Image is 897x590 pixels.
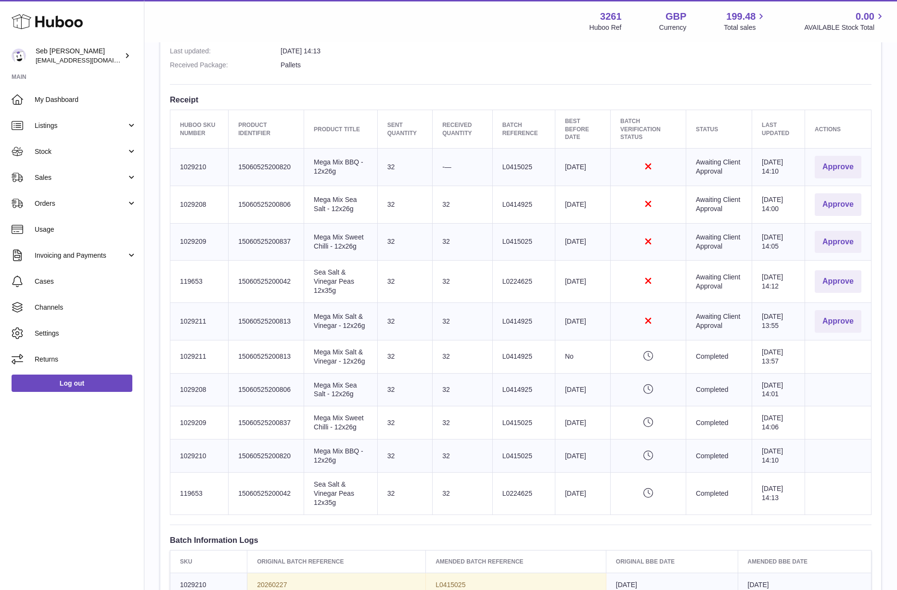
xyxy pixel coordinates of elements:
span: Usage [35,225,137,234]
td: [DATE] [555,261,610,303]
button: Approve [815,156,861,178]
td: Mega Mix Sweet Chilli - 12x26g [304,223,378,261]
dd: [DATE] 14:13 [281,47,871,56]
td: Awaiting Client Approval [686,148,752,186]
td: [DATE] [555,439,610,473]
td: 1029211 [170,340,229,373]
td: 15060525200837 [229,406,304,439]
th: Original BBE Date [606,550,738,573]
td: 32 [433,439,492,473]
td: [DATE] 14:05 [752,223,805,261]
h3: Receipt [170,94,871,105]
td: [DATE] [555,223,610,261]
td: 1029210 [170,148,229,186]
td: 15060525200806 [229,186,304,223]
span: [EMAIL_ADDRESS][DOMAIN_NAME] [36,56,141,64]
td: 1029209 [170,406,229,439]
a: 0.00 AVAILABLE Stock Total [804,10,885,32]
td: 32 [377,261,432,303]
th: Batch Verification Status [610,110,686,149]
span: Cases [35,277,137,286]
strong: GBP [666,10,686,23]
th: Original Batch Reference [247,550,426,573]
td: 1029209 [170,223,229,261]
td: 32 [433,406,492,439]
td: L0415025 [492,406,555,439]
td: Sea Salt & Vinegar Peas 12x35g [304,472,378,515]
td: Awaiting Client Approval [686,223,752,261]
td: Mega Mix Salt & Vinegar - 12x26g [304,340,378,373]
td: [DATE] 14:00 [752,186,805,223]
td: 119653 [170,261,229,303]
td: Mega Mix Sweet Chilli - 12x26g [304,406,378,439]
td: Mega Mix Sea Salt - 12x26g [304,373,378,406]
td: L0414925 [492,373,555,406]
td: Mega Mix BBQ - 12x26g [304,148,378,186]
a: 199.48 Total sales [724,10,767,32]
td: 119653 [170,472,229,515]
td: [DATE] [555,472,610,515]
button: Approve [815,270,861,293]
td: [DATE] 14:01 [752,373,805,406]
span: 20260227 [257,581,287,589]
td: 32 [433,223,492,261]
td: 15060525200820 [229,148,304,186]
td: 32 [377,472,432,515]
span: Listings [35,121,127,130]
td: [DATE] 14:13 [752,472,805,515]
td: 15060525200837 [229,223,304,261]
td: [DATE] [555,186,610,223]
td: -— [433,148,492,186]
td: Mega Mix Salt & Vinegar - 12x26g [304,302,378,340]
td: L0414925 [492,302,555,340]
td: 32 [377,373,432,406]
td: [DATE] 13:55 [752,302,805,340]
td: 1029211 [170,302,229,340]
td: [DATE] [555,373,610,406]
td: 15060525200813 [229,340,304,373]
dd: Pallets [281,61,871,70]
td: L0415025 [492,223,555,261]
td: Completed [686,373,752,406]
td: L0224625 [492,472,555,515]
span: My Dashboard [35,95,137,104]
a: Log out [12,375,132,392]
span: Settings [35,329,137,338]
td: 32 [433,186,492,223]
td: 32 [433,340,492,373]
th: Received Quantity [433,110,492,149]
td: 15060525200813 [229,302,304,340]
th: Product Identifier [229,110,304,149]
td: 32 [377,302,432,340]
td: 32 [433,472,492,515]
td: Completed [686,406,752,439]
span: [DATE] [748,581,769,589]
span: 1029210 [180,581,206,589]
td: 32 [377,223,432,261]
td: 32 [433,302,492,340]
span: 0.00 [856,10,874,23]
td: 32 [377,186,432,223]
td: 32 [377,148,432,186]
td: 15060525200820 [229,439,304,473]
td: Awaiting Client Approval [686,302,752,340]
strong: 3261 [600,10,622,23]
dt: Received Package: [170,61,281,70]
td: L0415025 [492,148,555,186]
td: [DATE] 14:10 [752,439,805,473]
td: Completed [686,439,752,473]
td: Completed [686,340,752,373]
span: Orders [35,199,127,208]
button: Approve [815,193,861,216]
td: 32 [377,340,432,373]
th: Huboo SKU Number [170,110,229,149]
span: Invoicing and Payments [35,251,127,260]
td: 1029208 [170,186,229,223]
td: 32 [377,406,432,439]
span: Returns [35,355,137,364]
div: Huboo Ref [589,23,622,32]
span: Channels [35,303,137,312]
td: Mega Mix BBQ - 12x26g [304,439,378,473]
span: Total sales [724,23,767,32]
td: Awaiting Client Approval [686,186,752,223]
